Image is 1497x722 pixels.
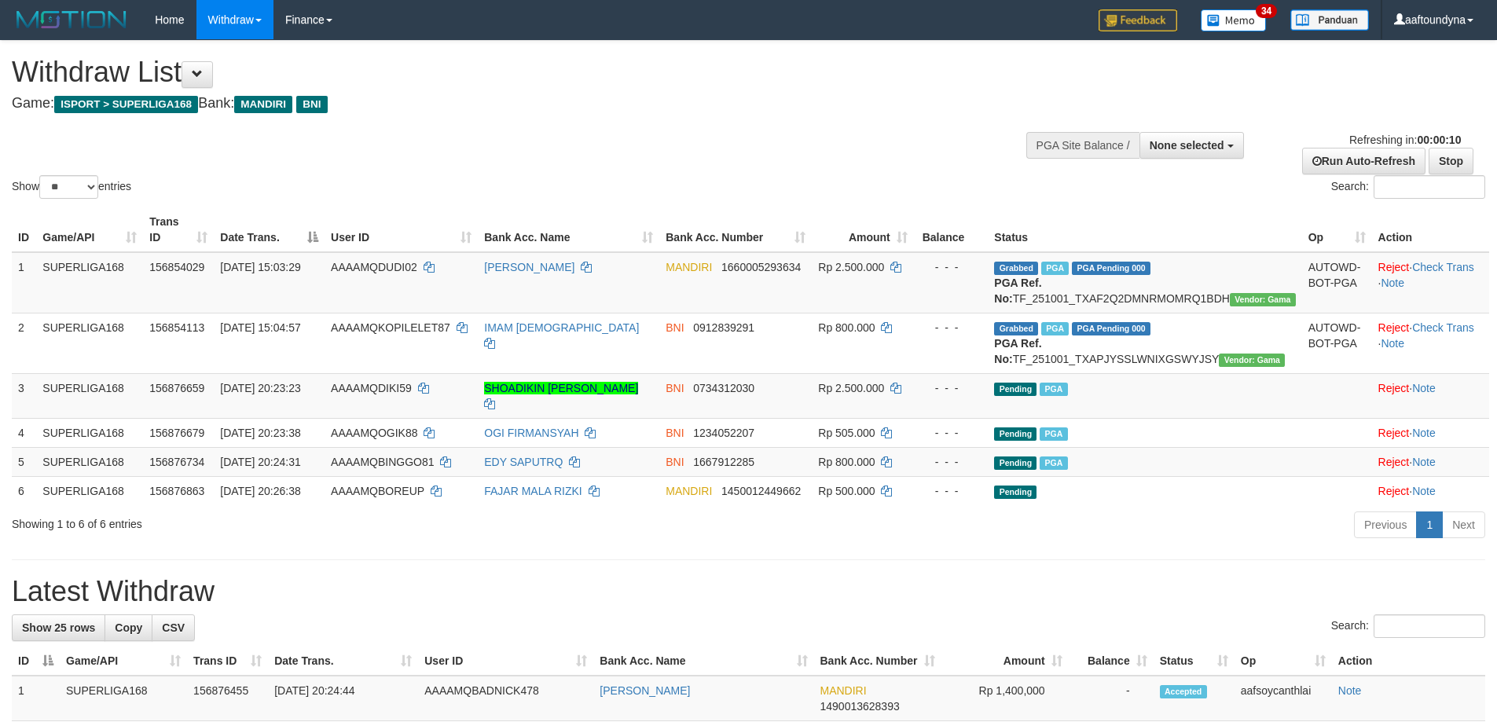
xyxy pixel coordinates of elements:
th: Bank Acc. Number: activate to sort column ascending [659,207,812,252]
h1: Latest Withdraw [12,576,1485,607]
span: [DATE] 20:24:31 [220,456,300,468]
a: Next [1442,511,1485,538]
span: AAAAMQBOREUP [331,485,424,497]
span: Copy 0912839291 to clipboard [693,321,754,334]
div: PGA Site Balance / [1026,132,1139,159]
span: Copy 1450012449662 to clipboard [721,485,801,497]
span: 156876659 [149,382,204,394]
td: 156876455 [187,676,268,721]
span: Rp 800.000 [818,321,875,334]
div: - - - [920,259,982,275]
a: FAJAR MALA RIZKI [484,485,582,497]
a: IMAM [DEMOGRAPHIC_DATA] [484,321,639,334]
a: Note [1412,485,1436,497]
th: Op: activate to sort column ascending [1235,647,1332,676]
h1: Withdraw List [12,57,982,88]
a: Copy [105,614,152,641]
td: · [1372,418,1489,447]
th: User ID: activate to sort column ascending [418,647,593,676]
span: Vendor URL: https://trx31.1velocity.biz [1230,293,1296,306]
span: Copy 1490013628393 to clipboard [820,700,900,713]
a: Reject [1378,485,1410,497]
a: Reject [1378,382,1410,394]
span: Marked by aafsoycanthlai [1040,456,1067,470]
th: Status: activate to sort column ascending [1154,647,1235,676]
th: Balance [914,207,989,252]
span: Marked by aafchhiseyha [1041,322,1069,335]
th: Bank Acc. Number: activate to sort column ascending [814,647,941,676]
span: Grabbed [994,262,1038,275]
span: Copy 1660005293634 to clipboard [721,261,801,273]
td: SUPERLIGA168 [36,447,143,476]
th: Op: activate to sort column ascending [1302,207,1372,252]
label: Show entries [12,175,131,199]
td: 1 [12,252,36,313]
td: - [1069,676,1154,721]
img: Feedback.jpg [1099,9,1177,31]
td: 1 [12,676,60,721]
td: · [1372,476,1489,505]
a: Run Auto-Refresh [1302,148,1425,174]
span: ISPORT > SUPERLIGA168 [54,96,198,113]
span: None selected [1150,139,1224,152]
strong: 00:00:10 [1417,134,1461,146]
td: 5 [12,447,36,476]
a: OGI FIRMANSYAH [484,427,578,439]
span: Vendor URL: https://trx31.1velocity.biz [1219,354,1285,367]
th: Action [1332,647,1485,676]
span: MANDIRI [666,485,712,497]
span: BNI [296,96,327,113]
span: 156854029 [149,261,204,273]
th: ID: activate to sort column descending [12,647,60,676]
span: Pending [994,383,1037,396]
span: BNI [666,382,684,394]
td: [DATE] 20:24:44 [268,676,418,721]
a: Reject [1378,261,1410,273]
span: PGA Pending [1072,262,1150,275]
span: BNI [666,321,684,334]
td: SUPERLIGA168 [36,373,143,418]
span: AAAAMQKOPILELET87 [331,321,450,334]
span: AAAAMQOGIK88 [331,427,417,439]
h4: Game: Bank: [12,96,982,112]
a: Note [1412,456,1436,468]
td: · · [1372,252,1489,313]
th: Trans ID: activate to sort column ascending [143,207,214,252]
span: CSV [162,621,185,634]
span: AAAAMQDIKI59 [331,382,412,394]
span: Copy 0734312030 to clipboard [693,382,754,394]
span: 156854113 [149,321,204,334]
th: Date Trans.: activate to sort column descending [214,207,325,252]
span: [DATE] 20:23:38 [220,427,300,439]
th: Action [1372,207,1489,252]
span: AAAAMQDUDI02 [331,261,417,273]
span: Marked by aafsoycanthlai [1040,383,1067,396]
span: [DATE] 15:03:29 [220,261,300,273]
td: SUPERLIGA168 [36,476,143,505]
td: SUPERLIGA168 [36,418,143,447]
th: Date Trans.: activate to sort column ascending [268,647,418,676]
th: Game/API: activate to sort column ascending [36,207,143,252]
td: · · [1372,313,1489,373]
td: 3 [12,373,36,418]
span: PGA Pending [1072,322,1150,335]
span: MANDIRI [666,261,712,273]
a: Note [1381,337,1404,350]
img: Button%20Memo.svg [1201,9,1267,31]
th: User ID: activate to sort column ascending [325,207,478,252]
span: [DATE] 15:04:57 [220,321,300,334]
a: Note [1338,684,1362,697]
a: [PERSON_NAME] [600,684,690,697]
span: 156876679 [149,427,204,439]
span: Rp 500.000 [818,485,875,497]
span: Pending [994,427,1037,441]
label: Search: [1331,175,1485,199]
td: 4 [12,418,36,447]
span: Rp 505.000 [818,427,875,439]
div: - - - [920,425,982,441]
th: Game/API: activate to sort column ascending [60,647,187,676]
td: Rp 1,400,000 [941,676,1069,721]
span: Copy 1234052207 to clipboard [693,427,754,439]
img: panduan.png [1290,9,1369,31]
span: Refreshing in: [1349,134,1461,146]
